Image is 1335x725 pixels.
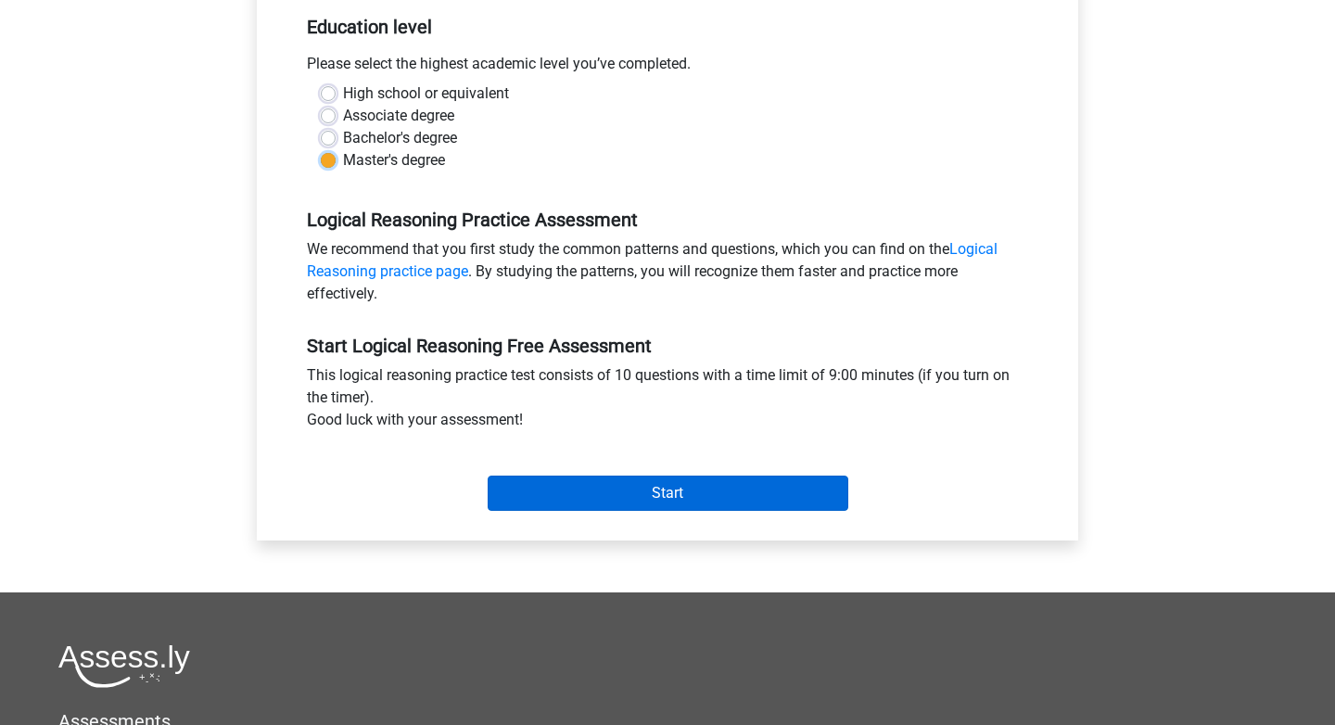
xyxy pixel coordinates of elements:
label: Master's degree [343,149,445,172]
div: Please select the highest academic level you’ve completed. [293,53,1042,83]
label: High school or equivalent [343,83,509,105]
input: Start [488,476,848,511]
div: This logical reasoning practice test consists of 10 questions with a time limit of 9:00 minutes (... [293,364,1042,439]
h5: Start Logical Reasoning Free Assessment [307,335,1028,357]
div: We recommend that you first study the common patterns and questions, which you can find on the . ... [293,238,1042,312]
h5: Logical Reasoning Practice Assessment [307,209,1028,231]
h5: Education level [307,8,1028,45]
label: Bachelor's degree [343,127,457,149]
img: Assessly logo [58,644,190,688]
label: Associate degree [343,105,454,127]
